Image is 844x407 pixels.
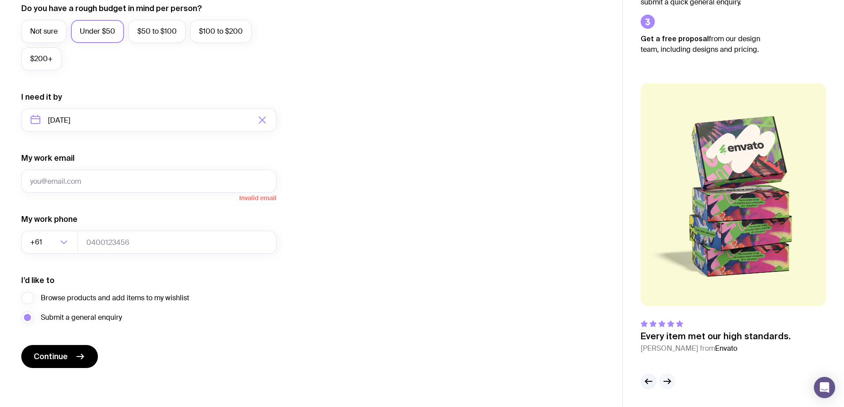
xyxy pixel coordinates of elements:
[78,231,276,254] input: 0400123456
[21,3,202,14] label: Do you have a rough budget in mind per person?
[641,35,709,43] strong: Get a free proposal
[21,47,62,70] label: $200+
[128,20,186,43] label: $50 to $100
[641,331,791,341] p: Every item met our high standards.
[641,343,791,354] cite: [PERSON_NAME] from
[21,345,98,368] button: Continue
[715,344,737,353] span: Envato
[21,153,74,163] label: My work email
[190,20,252,43] label: $100 to $200
[641,33,774,55] p: from our design team, including designs and pricing.
[44,231,58,254] input: Search for option
[30,231,44,254] span: +61
[21,231,78,254] div: Search for option
[21,193,276,202] span: Invalid email
[71,20,124,43] label: Under $50
[814,377,835,398] div: Open Intercom Messenger
[41,312,122,323] span: Submit a general enquiry
[21,92,62,102] label: I need it by
[21,20,66,43] label: Not sure
[21,109,276,132] input: Select a target date
[21,275,54,286] label: I’d like to
[21,214,78,225] label: My work phone
[34,351,68,362] span: Continue
[41,293,189,303] span: Browse products and add items to my wishlist
[21,170,276,193] input: you@email.com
